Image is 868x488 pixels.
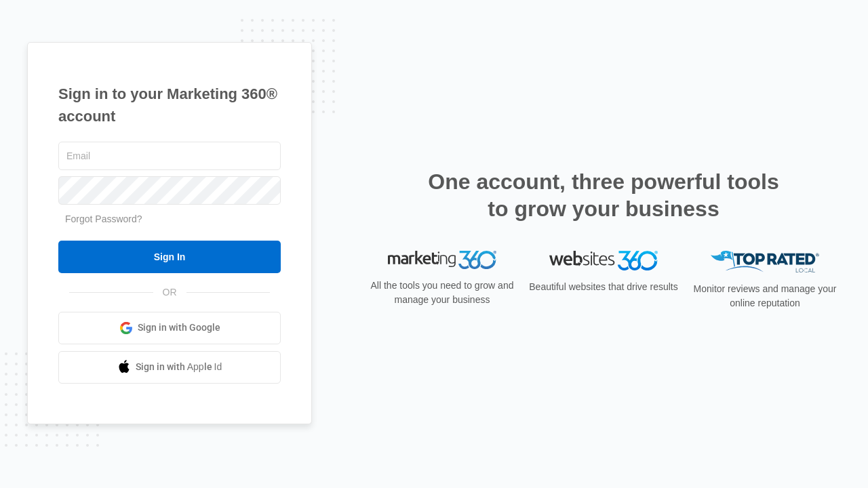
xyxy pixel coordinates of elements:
[58,351,281,384] a: Sign in with Apple Id
[153,285,186,300] span: OR
[388,251,496,270] img: Marketing 360
[528,280,679,294] p: Beautiful websites that drive results
[136,360,222,374] span: Sign in with Apple Id
[549,251,658,270] img: Websites 360
[58,241,281,273] input: Sign In
[138,321,220,335] span: Sign in with Google
[58,83,281,127] h1: Sign in to your Marketing 360® account
[366,279,518,307] p: All the tools you need to grow and manage your business
[58,312,281,344] a: Sign in with Google
[711,251,819,273] img: Top Rated Local
[424,168,783,222] h2: One account, three powerful tools to grow your business
[689,282,841,310] p: Monitor reviews and manage your online reputation
[58,142,281,170] input: Email
[65,213,142,224] a: Forgot Password?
